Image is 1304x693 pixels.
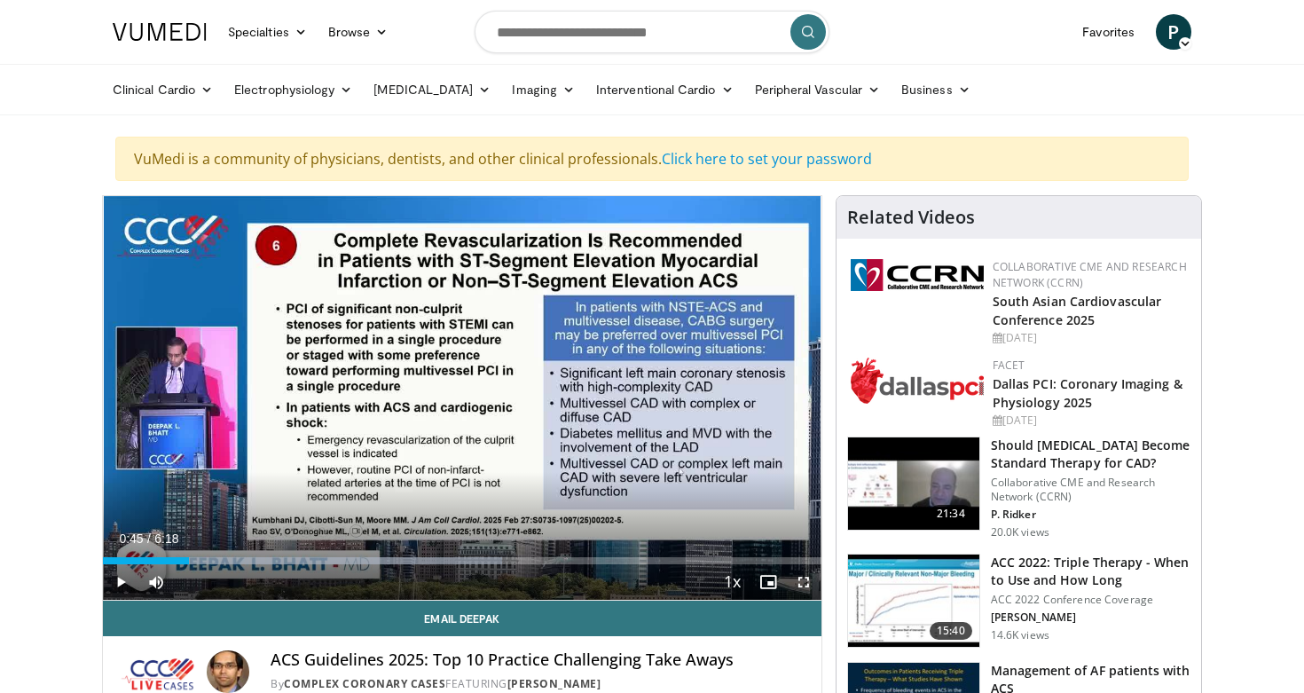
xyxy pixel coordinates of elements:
[851,358,984,404] img: 939357b5-304e-4393-95de-08c51a3c5e2a.png.150x105_q85_autocrop_double_scale_upscale_version-0.2.png
[991,554,1190,589] h3: ACC 2022: Triple Therapy - When to Use and How Long
[991,610,1190,625] p: [PERSON_NAME]
[991,525,1049,539] p: 20.0K views
[154,532,178,546] span: 6:18
[103,564,138,600] button: Play
[224,72,363,107] a: Electrophysiology
[991,476,1190,504] p: Collaborative CME and Research Network (CCRN)
[993,293,1162,328] a: South Asian Cardiovascular Conference 2025
[993,375,1182,411] a: Dallas PCI: Coronary Imaging & Physiology 2025
[217,14,318,50] a: Specialties
[991,628,1049,642] p: 14.6K views
[113,23,207,41] img: VuMedi Logo
[930,505,972,523] span: 21:34
[271,676,806,692] div: By FEATURING
[930,622,972,640] span: 15:40
[1072,14,1145,50] a: Favorites
[117,650,200,693] img: Complex Coronary Cases
[119,532,143,546] span: 0:45
[847,207,975,228] h4: Related Videos
[115,137,1189,181] div: VuMedi is a community of physicians, dentists, and other clinical professionals.
[715,564,750,600] button: Playback Rate
[750,564,786,600] button: Enable picture-in-picture mode
[991,593,1190,607] p: ACC 2022 Conference Coverage
[585,72,744,107] a: Interventional Cardio
[891,72,981,107] a: Business
[507,676,601,691] a: [PERSON_NAME]
[207,650,249,693] img: Avatar
[501,72,585,107] a: Imaging
[103,601,821,636] a: Email Deepak
[744,72,891,107] a: Peripheral Vascular
[363,72,501,107] a: [MEDICAL_DATA]
[271,650,806,670] h4: ACS Guidelines 2025: Top 10 Practice Challenging Take Aways
[848,437,979,530] img: eb63832d-2f75-457d-8c1a-bbdc90eb409c.150x105_q85_crop-smart_upscale.jpg
[102,72,224,107] a: Clinical Cardio
[991,508,1190,522] p: P. Ridker
[847,554,1190,648] a: 15:40 ACC 2022: Triple Therapy - When to Use and How Long ACC 2022 Conference Coverage [PERSON_NA...
[848,555,979,647] img: 9cc0c993-ed59-4664-aa07-2acdd981abd5.150x105_q85_crop-smart_upscale.jpg
[284,676,445,691] a: Complex Coronary Cases
[993,358,1025,373] a: FACET
[786,564,821,600] button: Fullscreen
[993,330,1187,346] div: [DATE]
[662,149,872,169] a: Click here to set your password
[103,557,821,564] div: Progress Bar
[851,259,984,291] img: a04ee3ba-8487-4636-b0fb-5e8d268f3737.png.150x105_q85_autocrop_double_scale_upscale_version-0.2.png
[1156,14,1191,50] a: P
[993,413,1187,429] div: [DATE]
[475,11,829,53] input: Search topics, interventions
[993,259,1187,290] a: Collaborative CME and Research Network (CCRN)
[991,437,1190,472] h3: Should [MEDICAL_DATA] Become Standard Therapy for CAD?
[147,532,151,546] span: /
[103,196,821,601] video-js: Video Player
[318,14,399,50] a: Browse
[847,437,1190,539] a: 21:34 Should [MEDICAL_DATA] Become Standard Therapy for CAD? Collaborative CME and Research Netwo...
[138,564,174,600] button: Mute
